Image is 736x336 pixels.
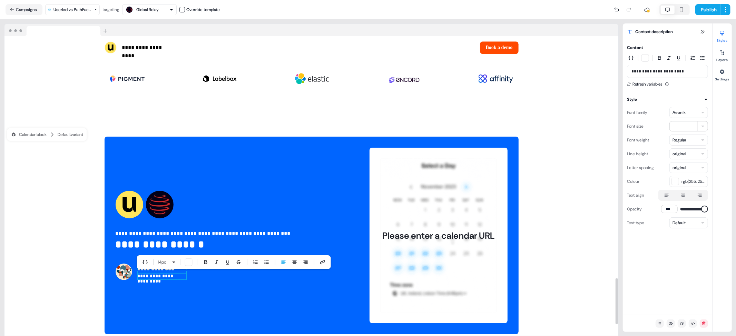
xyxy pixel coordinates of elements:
[110,65,145,92] img: Image
[6,4,42,15] button: Campaigns
[635,28,673,35] span: Contact description
[673,150,686,157] div: original
[695,4,721,15] button: Publish
[627,176,639,187] div: Colour
[627,217,644,228] div: Text type
[314,41,519,54] div: Book a demo
[627,148,648,159] div: Line height
[4,24,110,36] img: Browser topbar
[669,107,708,118] button: Aeonik
[673,109,686,116] div: Aeonik
[155,258,172,266] button: 14px
[627,162,654,173] div: Letter spacing
[627,96,637,103] div: Style
[627,107,647,118] div: Font family
[105,59,519,98] div: ImageImageImageImageImage
[627,190,644,201] div: Text align
[627,135,649,146] div: Font weight
[158,259,166,266] span: 14 px
[627,96,708,103] button: Style
[627,44,643,51] div: Content
[673,164,686,171] div: original
[116,264,132,280] img: Contact avatar
[386,65,421,92] img: Image
[102,6,119,13] div: targeting
[627,81,662,88] button: Refresh variables
[713,47,732,62] button: Layers
[382,230,494,241] div: Please enter a calendar URL
[713,66,732,81] button: Settings
[479,65,513,92] img: Image
[627,204,642,215] div: Opacity
[713,28,732,43] button: Styles
[11,131,47,138] div: Calendar block
[669,176,708,187] button: rgb(255, 255, 255)
[294,65,329,92] img: Image
[53,6,92,13] div: Userled vs PathFactory Sales Template (DRAFT1)
[370,148,508,323] div: CalendlyPlease enter a calendar URL
[627,121,644,132] div: Font size
[673,137,686,144] div: Regular
[681,178,706,185] span: rgb(255, 255, 255)
[480,41,519,54] button: Book a demo
[136,6,159,13] div: Global Relay
[186,6,220,13] div: Override template
[122,4,177,15] button: Global Relay
[673,219,686,226] div: Default
[58,131,83,138] div: Default variant
[202,65,237,92] img: Image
